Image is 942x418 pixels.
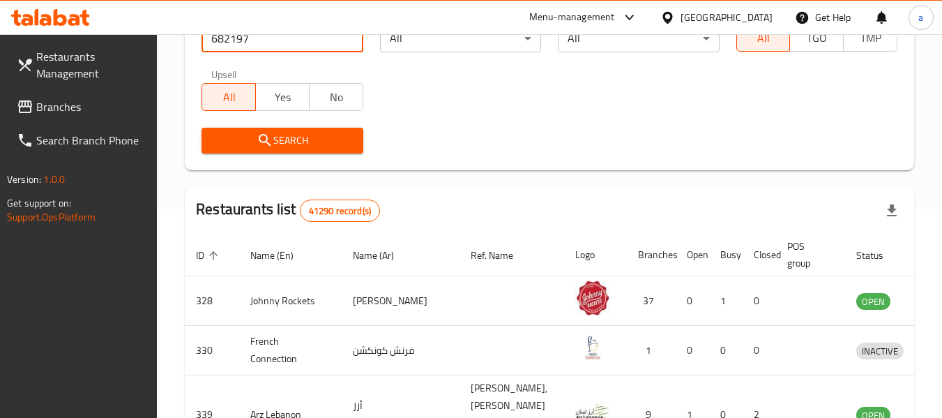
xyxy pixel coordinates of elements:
span: Ref. Name [471,247,531,264]
td: 37 [627,276,676,326]
span: Name (En) [250,247,312,264]
div: INACTIVE [856,343,904,359]
th: Busy [709,234,743,276]
span: Status [856,247,902,264]
div: OPEN [856,293,890,310]
span: Version: [7,170,41,188]
h2: Restaurants list [196,199,380,222]
span: Branches [36,98,146,115]
span: a [918,10,923,25]
td: Johnny Rockets [239,276,342,326]
img: Johnny Rockets [575,281,610,315]
span: TMP [849,28,892,48]
td: 0 [676,326,709,375]
button: TGO [789,24,844,52]
span: POS group [787,238,828,271]
span: All [743,28,785,48]
td: فرنش كونكشن [342,326,459,375]
div: All [380,24,541,52]
span: Search Branch Phone [36,132,146,149]
span: Yes [261,87,304,107]
th: Logo [564,234,627,276]
td: 0 [676,276,709,326]
span: TGO [796,28,838,48]
th: Closed [743,234,776,276]
td: 0 [709,326,743,375]
td: 0 [743,326,776,375]
td: [PERSON_NAME] [342,276,459,326]
span: Name (Ar) [353,247,412,264]
a: Branches [6,90,158,124]
a: Search Branch Phone [6,124,158,157]
div: Menu-management [529,9,615,26]
a: Support.OpsPlatform [7,208,96,226]
input: Search for restaurant name or ID.. [202,24,363,52]
a: Restaurants Management [6,40,158,90]
td: 1 [627,326,676,375]
td: 330 [185,326,239,375]
div: [GEOGRAPHIC_DATA] [681,10,773,25]
td: 328 [185,276,239,326]
button: TMP [843,24,897,52]
img: French Connection [575,330,610,365]
div: Export file [875,194,909,227]
div: All [558,24,719,52]
span: ID [196,247,222,264]
td: French Connection [239,326,342,375]
button: All [202,83,256,111]
span: OPEN [856,294,890,310]
span: 41290 record(s) [301,204,379,218]
button: All [736,24,791,52]
th: Branches [627,234,676,276]
span: No [315,87,358,107]
button: No [309,83,363,111]
span: Restaurants Management [36,48,146,82]
th: Open [676,234,709,276]
span: 1.0.0 [43,170,65,188]
span: All [208,87,250,107]
span: Search [213,132,351,149]
label: Upsell [211,69,237,79]
button: Yes [255,83,310,111]
button: Search [202,128,363,154]
span: INACTIVE [856,343,904,359]
td: 1 [709,276,743,326]
span: Get support on: [7,194,71,212]
td: 0 [743,276,776,326]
